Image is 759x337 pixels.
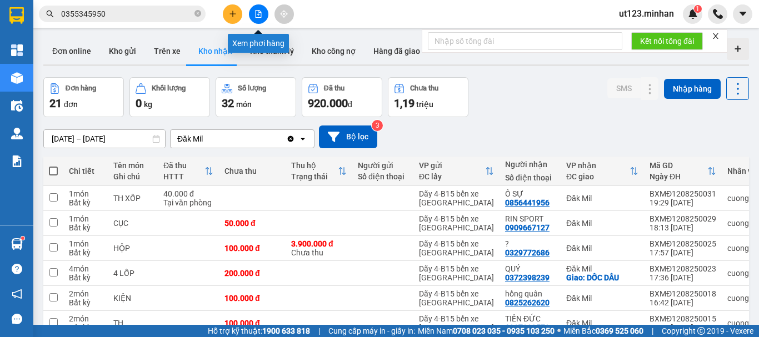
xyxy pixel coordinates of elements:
[650,273,716,282] div: 17:36 [DATE]
[566,172,630,181] div: ĐC giao
[298,134,307,143] svg: open
[286,157,352,186] th: Toggle SortBy
[249,4,268,24] button: file-add
[566,273,638,282] div: Giao: DỐC DẦU
[12,264,22,274] span: question-circle
[64,100,78,109] span: đơn
[650,172,707,181] div: Ngày ĐH
[596,326,643,335] strong: 0369 525 060
[136,97,142,110] span: 0
[113,319,152,328] div: TH
[372,120,383,131] sup: 3
[650,214,716,223] div: BXMĐ1208250029
[712,32,720,40] span: close
[650,239,716,248] div: BXMĐ1208250025
[644,157,722,186] th: Toggle SortBy
[72,63,185,78] div: 0938008811
[129,77,210,117] button: Khối lượng0kg
[364,38,429,64] button: Hàng đã giao
[650,264,716,273] div: BXMĐ1208250023
[113,194,152,203] div: TH XỐP
[222,97,234,110] span: 32
[563,325,643,337] span: Miền Bắc
[650,161,707,170] div: Mã GD
[324,84,344,92] div: Đã thu
[152,84,186,92] div: Khối lượng
[43,38,100,64] button: Đơn online
[419,189,494,207] div: Dãy 4-B15 bến xe [GEOGRAPHIC_DATA]
[11,128,23,139] img: warehouse-icon
[291,161,338,170] div: Thu hộ
[650,298,716,307] div: 16:42 [DATE]
[696,5,700,13] span: 1
[557,329,561,333] span: ⚪️
[49,97,62,110] span: 21
[262,326,310,335] strong: 1900 633 818
[69,289,102,298] div: 2 món
[505,289,555,298] div: hồng quân
[607,78,641,98] button: SMS
[419,264,494,282] div: Dãy 4-B15 bến xe [GEOGRAPHIC_DATA]
[163,161,204,170] div: Đã thu
[650,289,716,298] div: BXMĐ1208250018
[505,239,555,248] div: ?
[11,72,23,84] img: warehouse-icon
[566,244,638,253] div: Đăk Mil
[419,161,485,170] div: VP gửi
[348,100,352,109] span: đ
[69,198,102,207] div: Bất kỳ
[69,273,102,282] div: Bất kỳ
[44,130,165,148] input: Select a date range.
[650,314,716,323] div: BXMĐ1208250015
[224,319,280,328] div: 100.000 đ
[416,100,433,109] span: triệu
[236,100,252,109] span: món
[224,294,280,303] div: 100.000 đ
[194,9,201,19] span: close-circle
[223,4,242,24] button: plus
[113,294,152,303] div: KIỆN
[566,161,630,170] div: VP nhận
[428,32,622,50] input: Nhập số tổng đài
[566,319,638,328] div: Đăk Mil
[291,239,347,248] div: 3.900.000 đ
[505,173,555,182] div: Số điện thoại
[319,125,377,148] button: Bộ lọc
[72,9,185,49] div: Dãy 4-B15 bến xe [GEOGRAPHIC_DATA]
[394,97,415,110] span: 1,19
[224,269,280,278] div: 200.000 đ
[229,10,237,18] span: plus
[328,325,415,337] span: Cung cấp máy in - giấy in:
[505,314,555,323] div: TIẾN ĐỨC
[505,298,550,307] div: 0825262620
[652,325,653,337] span: |
[69,189,102,198] div: 1 món
[228,34,289,53] div: Xem phơi hàng
[66,84,96,92] div: Đơn hàng
[697,327,705,335] span: copyright
[189,38,241,64] button: Kho nhận
[505,198,550,207] div: 0856441956
[453,326,555,335] strong: 0708 023 035 - 0935 103 250
[158,157,219,186] th: Toggle SortBy
[738,9,748,19] span: caret-down
[9,11,27,22] span: Gửi:
[21,237,24,240] sup: 1
[505,273,550,282] div: 0372398239
[419,214,494,232] div: Dãy 4-B15 bến xe [GEOGRAPHIC_DATA]
[69,239,102,248] div: 1 món
[303,38,364,64] button: Kho công nợ
[113,172,152,181] div: Ghi chú
[286,134,295,143] svg: Clear value
[144,100,152,109] span: kg
[113,219,152,228] div: CỤC
[113,161,152,170] div: Tên món
[308,97,348,110] span: 920.000
[11,44,23,56] img: dashboard-icon
[566,264,638,273] div: Đăk Mil
[216,77,296,117] button: Số lượng32món
[145,38,189,64] button: Trên xe
[713,9,723,19] img: phone-icon
[505,189,555,198] div: Ô SỰ
[640,35,694,47] span: Kết nối tổng đài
